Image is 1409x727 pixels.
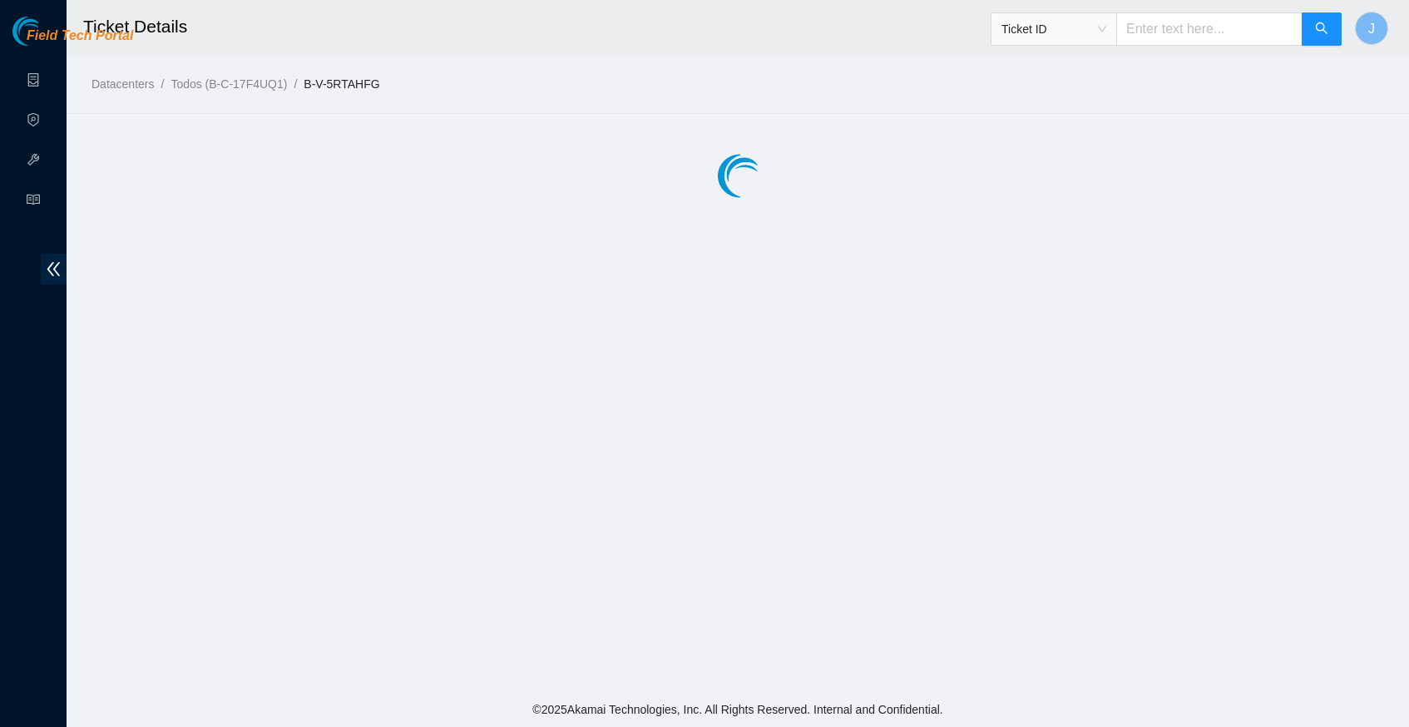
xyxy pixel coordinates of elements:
[161,77,164,91] span: /
[27,28,133,44] span: Field Tech Portal
[294,77,297,91] span: /
[12,30,133,52] a: Akamai TechnologiesField Tech Portal
[1355,12,1388,45] button: J
[1315,22,1328,37] span: search
[27,185,40,219] span: read
[1302,12,1342,46] button: search
[12,17,84,46] img: Akamai Technologies
[1368,18,1375,39] span: J
[171,77,287,91] a: Todos (B-C-17F4UQ1)
[41,254,67,284] span: double-left
[1116,12,1303,46] input: Enter text here...
[67,692,1409,727] footer: © 2025 Akamai Technologies, Inc. All Rights Reserved. Internal and Confidential.
[1001,17,1106,42] span: Ticket ID
[91,77,154,91] a: Datacenters
[304,77,379,91] a: B-V-5RTAHFG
